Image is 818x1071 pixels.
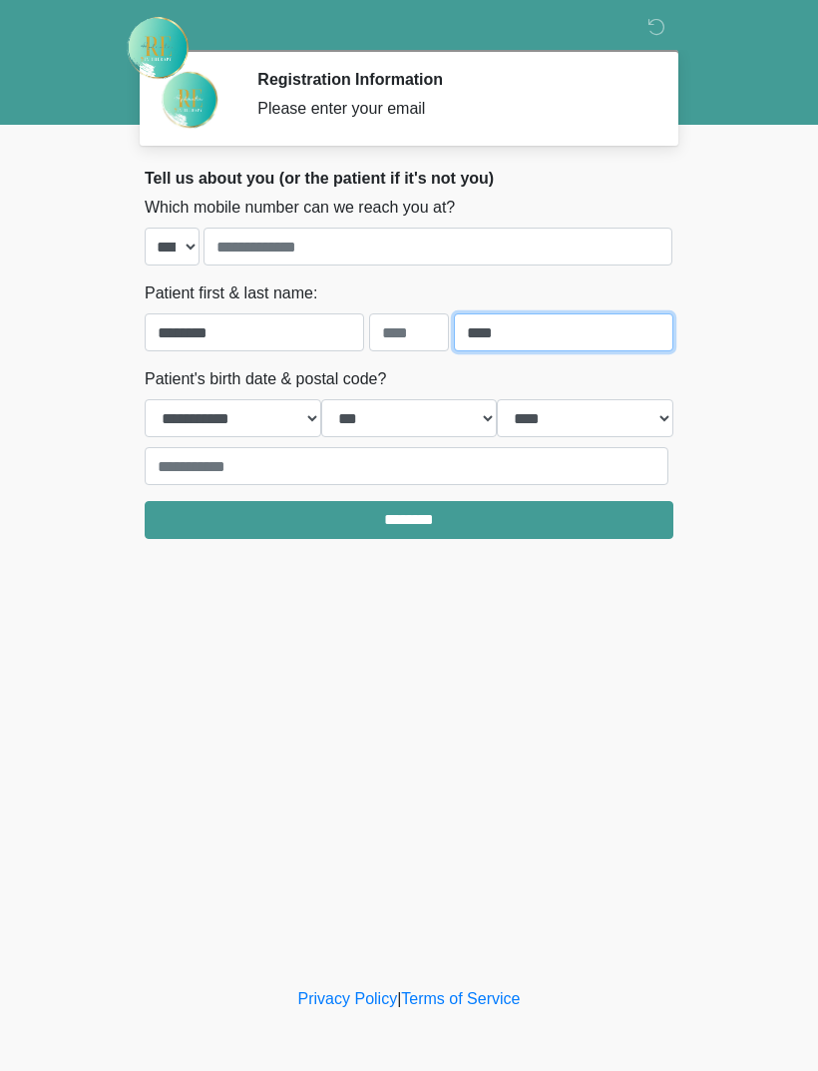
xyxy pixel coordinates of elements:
div: Please enter your email [257,97,643,121]
label: Patient's birth date & postal code? [145,367,386,391]
label: Which mobile number can we reach you at? [145,196,455,220]
img: Agent Avatar [160,70,219,130]
a: Privacy Policy [298,990,398,1007]
a: Terms of Service [401,990,520,1007]
h2: Tell us about you (or the patient if it's not you) [145,169,673,188]
a: | [397,990,401,1007]
img: Rehydrate Aesthetics & Wellness Logo [125,15,191,81]
label: Patient first & last name: [145,281,317,305]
